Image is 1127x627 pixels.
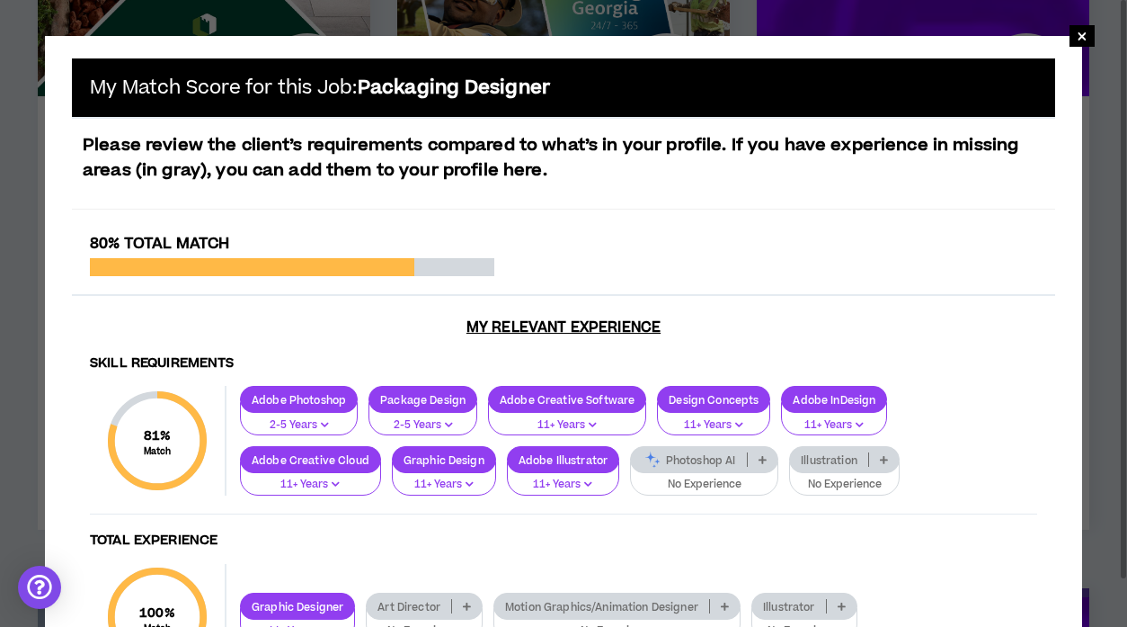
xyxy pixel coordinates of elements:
[631,453,747,467] p: Photoshop AI
[369,393,476,407] p: Package Design
[144,445,172,458] small: Match
[488,402,646,436] button: 11+ Years
[630,461,778,496] button: No Experience
[368,402,477,436] button: 2-5 Years
[240,461,381,496] button: 11+ Years
[240,402,358,436] button: 2-5 Years
[393,453,495,467] p: Graphic Design
[139,604,175,623] span: 100 %
[1077,25,1087,47] span: ×
[241,393,357,407] p: Adobe Photoshop
[392,461,496,496] button: 11+ Years
[658,393,769,407] p: Design Concepts
[404,477,484,493] p: 11+ Years
[72,133,1055,184] p: Please review the client’s requirements compared to what’s in your profile. If you have experienc...
[252,477,369,493] p: 11+ Years
[144,426,172,445] span: 81 %
[90,233,229,255] span: 80% Total Match
[657,402,770,436] button: 11+ Years
[72,318,1055,336] h3: My Relevant Experience
[801,477,888,493] p: No Experience
[252,417,346,434] p: 2-5 Years
[90,355,1037,372] h4: Skill Requirements
[494,600,709,614] p: Motion Graphics/Animation Designer
[241,453,380,467] p: Adobe Creative Cloud
[519,477,608,493] p: 11+ Years
[380,417,466,434] p: 2-5 Years
[781,402,887,436] button: 11+ Years
[669,417,759,434] p: 11+ Years
[752,600,826,614] p: Illustrator
[782,393,886,407] p: Adobe InDesign
[789,461,900,496] button: No Experience
[18,566,61,609] div: Open Intercom Messenger
[90,76,550,99] h5: My Match Score for this Job:
[358,75,551,101] b: Packaging Designer
[508,453,618,467] p: Adobe Illustrator
[500,417,634,434] p: 11+ Years
[367,600,451,614] p: Art Director
[241,600,354,614] p: Graphic Designer
[489,393,645,407] p: Adobe Creative Software
[507,461,619,496] button: 11+ Years
[642,477,767,493] p: No Experience
[790,453,868,467] p: Illustration
[793,417,875,434] p: 11+ Years
[90,533,1037,550] h4: Total Experience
